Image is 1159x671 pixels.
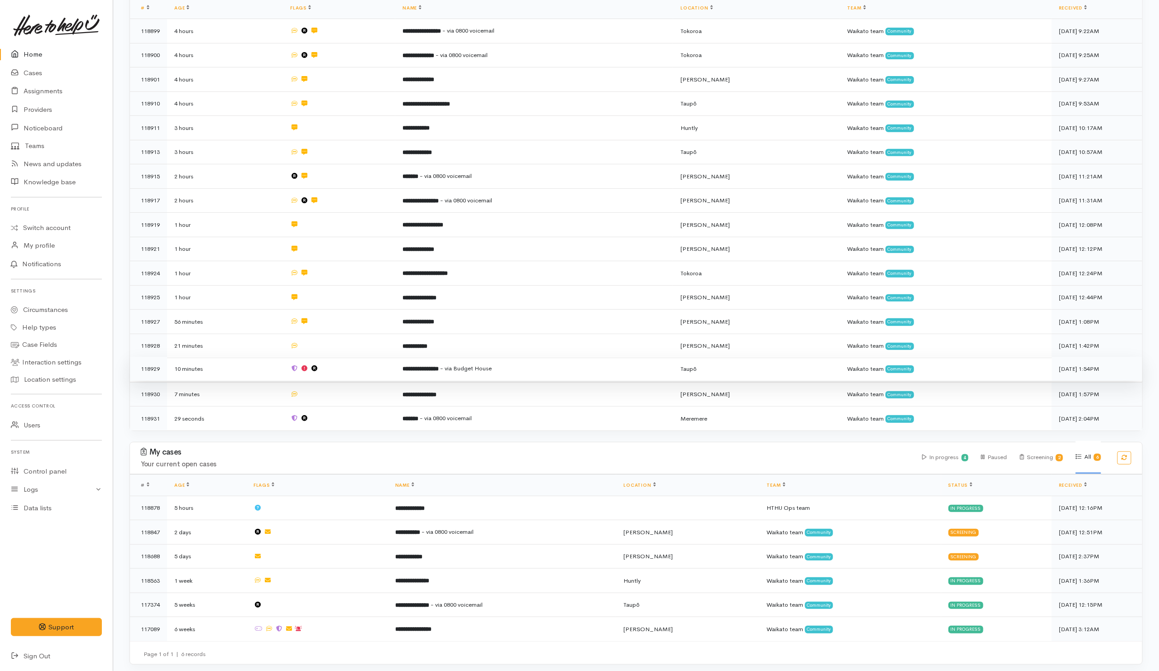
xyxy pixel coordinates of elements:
[1052,188,1142,213] td: [DATE] 11:31AM
[141,448,911,457] h3: My cases
[442,27,494,34] span: - via 0800 voicemail
[1052,334,1142,358] td: [DATE] 1:42PM
[886,28,914,35] span: Community
[680,5,713,11] a: Location
[11,446,102,458] h6: System
[1052,67,1142,92] td: [DATE] 9:27AM
[680,221,730,229] span: [PERSON_NAME]
[130,569,167,593] td: 118563
[167,237,283,261] td: 1 hour
[886,221,914,229] span: Community
[1052,237,1142,261] td: [DATE] 12:12PM
[886,270,914,277] span: Community
[130,19,167,43] td: 118899
[167,285,283,310] td: 1 hour
[948,482,972,488] a: Status
[1052,19,1142,43] td: [DATE] 9:22AM
[840,116,1052,140] td: Waikato team
[174,482,189,488] a: Age
[840,67,1052,92] td: Waikato team
[167,261,283,286] td: 1 hour
[886,197,914,205] span: Community
[886,149,914,156] span: Community
[1058,455,1061,460] b: 2
[130,496,167,520] td: 118878
[840,285,1052,310] td: Waikato team
[420,414,472,422] span: - via 0800 voicemail
[130,164,167,189] td: 118915
[760,617,941,641] td: Waikato team
[1059,5,1087,11] a: Received
[948,529,979,536] div: Screening
[948,505,983,512] div: In progress
[130,310,167,334] td: 118927
[1052,569,1142,593] td: [DATE] 1:36PM
[1020,441,1063,474] div: Screening
[948,602,983,609] div: In progress
[840,43,1052,67] td: Waikato team
[840,19,1052,43] td: Waikato team
[1052,310,1142,334] td: [DATE] 1:08PM
[840,357,1052,381] td: Waikato team
[130,67,167,92] td: 118901
[840,188,1052,213] td: Waikato team
[886,173,914,180] span: Community
[167,334,283,358] td: 21 minutes
[922,441,969,474] div: In progress
[130,382,167,407] td: 118930
[760,569,941,593] td: Waikato team
[431,601,483,609] span: - via 0800 voicemail
[760,520,941,545] td: Waikato team
[840,237,1052,261] td: Waikato team
[130,43,167,67] td: 118900
[680,245,730,253] span: [PERSON_NAME]
[1052,285,1142,310] td: [DATE] 12:44PM
[176,650,178,658] span: |
[167,91,283,116] td: 4 hours
[680,197,730,204] span: [PERSON_NAME]
[167,593,246,617] td: 5 weeks
[886,52,914,59] span: Community
[290,5,311,11] a: Flags
[440,197,492,204] span: - via 0800 voicemail
[886,391,914,398] span: Community
[167,544,246,569] td: 5 days
[805,577,833,585] span: Community
[805,529,833,536] span: Community
[436,51,488,59] span: - via 0800 voicemail
[1052,140,1142,164] td: [DATE] 10:57AM
[402,5,421,11] a: Name
[1052,593,1142,617] td: [DATE] 12:15PM
[11,285,102,297] h6: Settings
[680,390,730,398] span: [PERSON_NAME]
[805,553,833,561] span: Community
[167,116,283,140] td: 3 hours
[167,43,283,67] td: 4 hours
[130,188,167,213] td: 118917
[948,577,983,585] div: In progress
[1059,482,1087,488] a: Received
[680,100,697,107] span: Taupō
[981,441,1007,474] div: Paused
[1052,91,1142,116] td: [DATE] 9:53AM
[680,173,730,180] span: [PERSON_NAME]
[141,5,149,11] a: #
[167,617,246,641] td: 6 weeks
[886,294,914,302] span: Community
[1052,357,1142,381] td: [DATE] 1:54PM
[1052,164,1142,189] td: [DATE] 11:21AM
[130,407,167,431] td: 118931
[167,67,283,92] td: 4 hours
[1052,496,1142,520] td: [DATE] 12:16PM
[840,261,1052,286] td: Waikato team
[167,19,283,43] td: 4 hours
[1052,213,1142,237] td: [DATE] 12:08PM
[167,496,246,520] td: 5 hours
[130,261,167,286] td: 118924
[760,544,941,569] td: Waikato team
[421,528,474,536] span: - via 0800 voicemail
[886,76,914,83] span: Community
[130,617,167,641] td: 117089
[948,553,979,561] div: Screening
[805,626,833,633] span: Community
